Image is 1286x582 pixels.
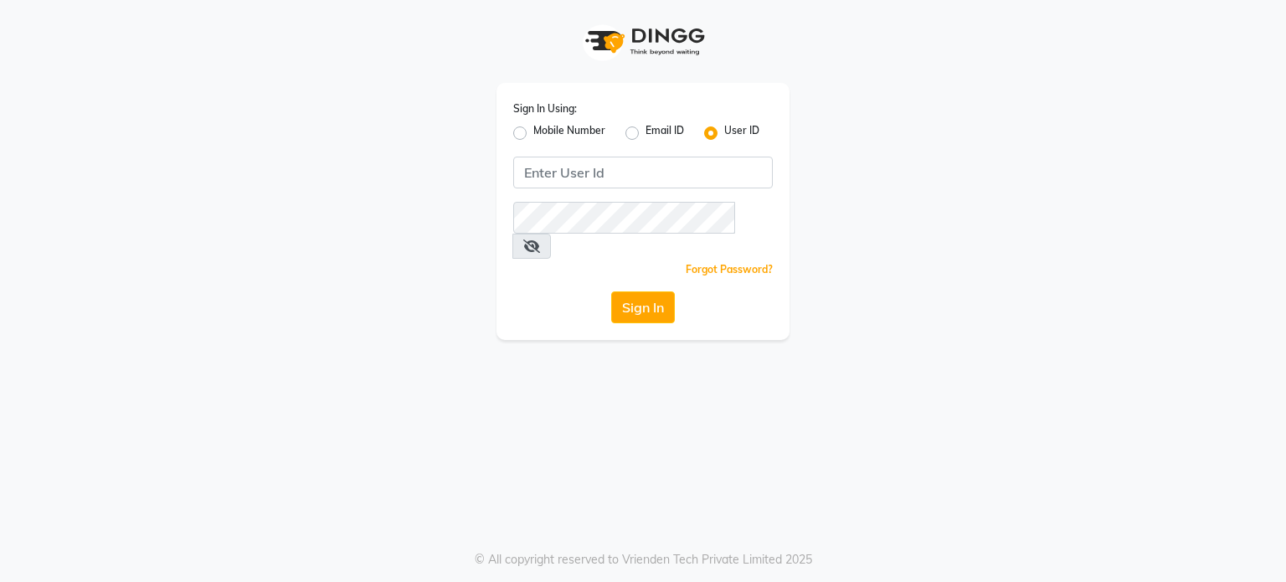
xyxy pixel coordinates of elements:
[533,123,605,143] label: Mobile Number
[611,291,675,323] button: Sign In
[576,17,710,66] img: logo1.svg
[724,123,759,143] label: User ID
[513,202,735,234] input: Username
[646,123,684,143] label: Email ID
[686,263,773,276] a: Forgot Password?
[513,157,773,188] input: Username
[513,101,577,116] label: Sign In Using:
